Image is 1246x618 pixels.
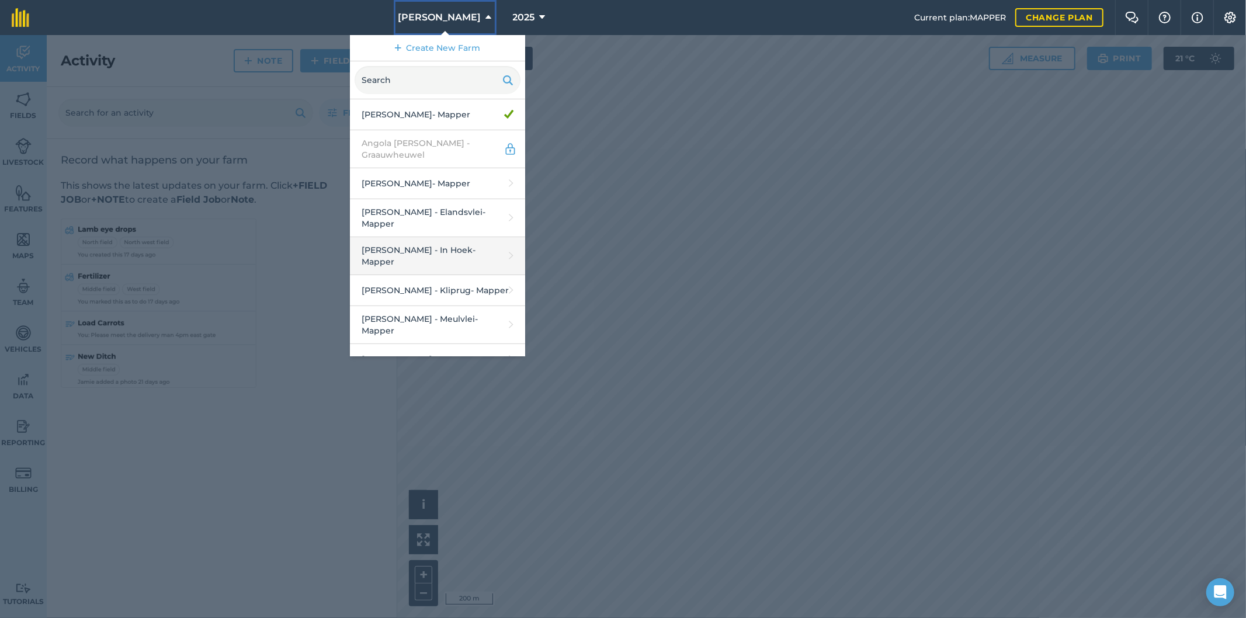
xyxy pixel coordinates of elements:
span: [PERSON_NAME] [398,11,481,25]
img: fieldmargin Logo [12,8,29,27]
img: Two speech bubbles overlapping with the left bubble in the forefront [1125,12,1139,23]
img: A cog icon [1223,12,1237,23]
img: A question mark icon [1158,12,1172,23]
a: [PERSON_NAME] - Meulvlei- Mapper [350,306,525,344]
a: [PERSON_NAME] - Kliprug- Mapper [350,275,525,306]
a: Change plan [1015,8,1103,27]
span: 2025 [513,11,535,25]
div: Open Intercom Messenger [1206,578,1234,606]
a: Angola [PERSON_NAME] - Graauwheuwel [350,130,525,168]
a: [PERSON_NAME] - Elandsvlei- Mapper [350,199,525,237]
a: [PERSON_NAME] - In Hoek- Mapper [350,237,525,275]
input: Search [355,66,520,94]
a: [PERSON_NAME]- Mapper [350,168,525,199]
a: Create New Farm [350,35,525,61]
span: Current plan : MAPPER [914,11,1006,24]
img: svg+xml;base64,PHN2ZyB4bWxucz0iaHR0cDovL3d3dy53My5vcmcvMjAwMC9zdmciIHdpZHRoPSIxNyIgaGVpZ2h0PSIxNy... [1192,11,1203,25]
a: [PERSON_NAME]- Mapper [350,99,525,130]
img: svg+xml;base64,PD94bWwgdmVyc2lvbj0iMS4wIiBlbmNvZGluZz0idXRmLTgiPz4KPCEtLSBHZW5lcmF0b3I6IEFkb2JlIE... [504,142,516,156]
img: svg+xml;base64,PHN2ZyB4bWxucz0iaHR0cDovL3d3dy53My5vcmcvMjAwMC9zdmciIHdpZHRoPSIxOSIgaGVpZ2h0PSIyNC... [502,73,513,87]
a: [PERSON_NAME]- Mapper [350,344,525,375]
